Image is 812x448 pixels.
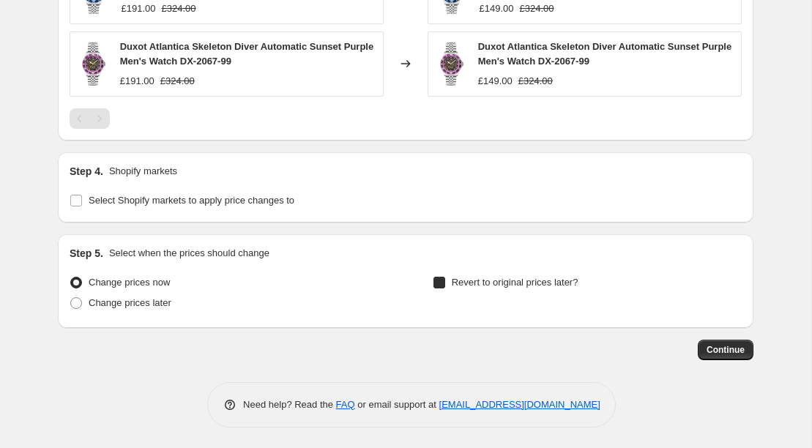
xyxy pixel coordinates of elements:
p: Shopify markets [109,164,177,179]
nav: Pagination [70,108,110,129]
span: Change prices later [89,297,171,308]
span: Continue [707,344,745,356]
span: £191.00 [122,3,156,14]
span: Duxot Atlantica Skeleton Diver Automatic Sunset Purple Men's Watch DX-2067-99 [120,41,374,67]
a: FAQ [336,399,355,410]
h2: Step 5. [70,246,103,261]
span: £324.00 [520,3,554,14]
img: DX-2067-99-Q_591fda93-0728-495f-9767-6e78ee909a0e_80x.png [78,42,108,86]
p: Select when the prices should change [109,246,269,261]
span: Select Shopify markets to apply price changes to [89,195,294,206]
img: DX-2067-99-Q_591fda93-0728-495f-9767-6e78ee909a0e_80x.png [436,42,466,86]
button: Continue [698,340,753,360]
span: £149.00 [480,3,514,14]
span: Revert to original prices later? [452,277,578,288]
span: £324.00 [162,3,196,14]
span: Need help? Read the [243,399,336,410]
span: Duxot Atlantica Skeleton Diver Automatic Sunset Purple Men's Watch DX-2067-99 [478,41,732,67]
h2: Step 4. [70,164,103,179]
span: £324.00 [518,75,553,86]
span: or email support at [355,399,439,410]
span: £191.00 [120,75,154,86]
a: [EMAIL_ADDRESS][DOMAIN_NAME] [439,399,600,410]
span: Change prices now [89,277,170,288]
span: £149.00 [478,75,513,86]
span: £324.00 [160,75,195,86]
